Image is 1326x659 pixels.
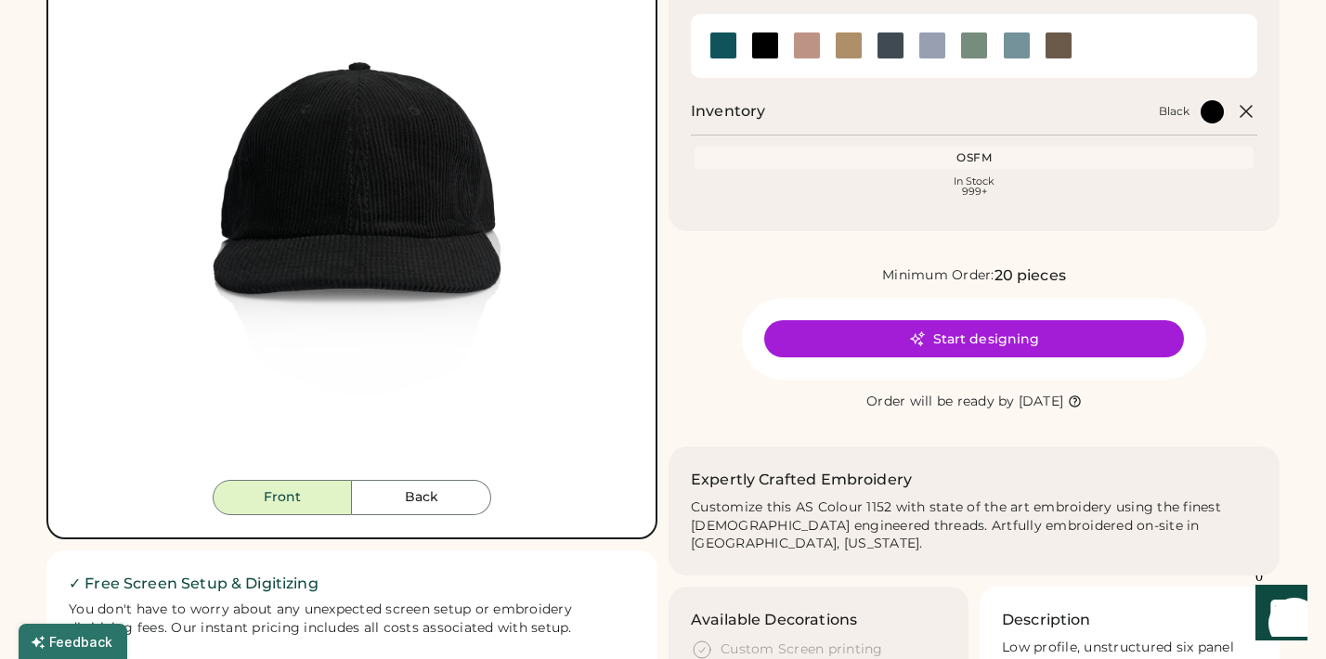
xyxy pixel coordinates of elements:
[352,480,491,515] button: Back
[882,266,994,285] div: Minimum Order:
[1159,104,1189,119] div: Black
[994,265,1066,287] div: 20 pieces
[698,176,1250,197] div: In Stock 999+
[69,601,635,638] div: You don't have to worry about any unexpected screen setup or embroidery digitizing fees. Our inst...
[1019,393,1064,411] div: [DATE]
[1002,609,1091,631] h3: Description
[213,480,352,515] button: Front
[691,609,857,631] h3: Available Decorations
[721,640,883,659] div: Custom Screen printing
[764,320,1184,357] button: Start designing
[691,100,765,123] h2: Inventory
[1238,575,1318,655] iframe: Front Chat
[691,498,1257,554] div: Customize this AS Colour 1152 with state of the art embroidery using the finest [DEMOGRAPHIC_DATA...
[698,150,1250,165] div: OSFM
[69,573,635,595] h2: ✓ Free Screen Setup & Digitizing
[866,393,1015,411] div: Order will be ready by
[691,469,912,491] h2: Expertly Crafted Embroidery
